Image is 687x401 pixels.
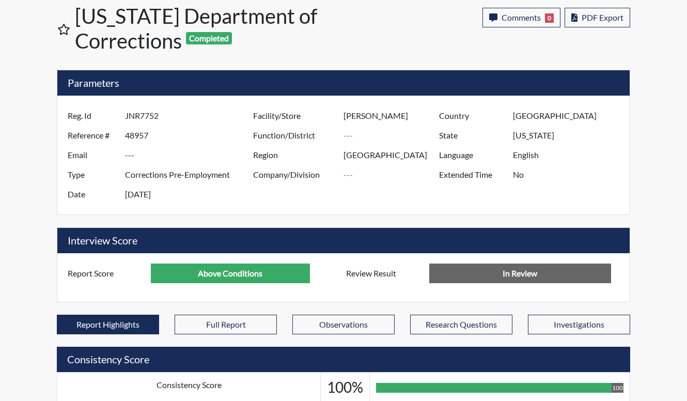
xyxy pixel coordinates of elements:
input: --- [151,264,310,283]
input: No Decision [429,264,611,283]
input: --- [125,126,256,145]
label: Review Result [338,264,429,283]
label: Reference # [60,126,125,145]
h5: Interview Score [57,228,630,253]
label: Reg. Id [60,106,125,126]
input: --- [125,145,256,165]
input: --- [513,126,627,145]
label: Extended Time [431,165,513,184]
div: 100 [612,383,623,393]
h1: [US_STATE] Department of Corrections [75,4,345,53]
span: Comments [502,12,541,22]
span: 0 [545,13,554,23]
input: --- [343,126,442,145]
button: Investigations [528,315,630,334]
label: State [431,126,513,145]
label: Region [245,145,343,165]
input: --- [513,106,627,126]
span: Completed [186,32,232,44]
button: Observations [292,315,395,334]
label: Function/District [245,126,343,145]
h5: Consistency Score [57,347,630,372]
h3: 100% [327,379,363,396]
label: Report Score [60,264,151,283]
label: Email [60,145,125,165]
input: --- [343,165,442,184]
input: --- [125,165,256,184]
input: --- [343,106,442,126]
label: Date [60,184,125,204]
button: Research Questions [410,315,512,334]
button: Report Highlights [57,315,159,334]
h5: Parameters [57,70,630,96]
label: Country [431,106,513,126]
label: Language [431,145,513,165]
input: --- [125,106,256,126]
input: --- [343,145,442,165]
button: Full Report [175,315,277,334]
input: --- [513,165,627,184]
button: PDF Export [565,8,630,27]
span: PDF Export [582,12,623,22]
input: --- [513,145,627,165]
label: Company/Division [245,165,343,184]
button: Comments0 [482,8,560,27]
label: Type [60,165,125,184]
label: Facility/Store [245,106,343,126]
input: --- [125,184,256,204]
